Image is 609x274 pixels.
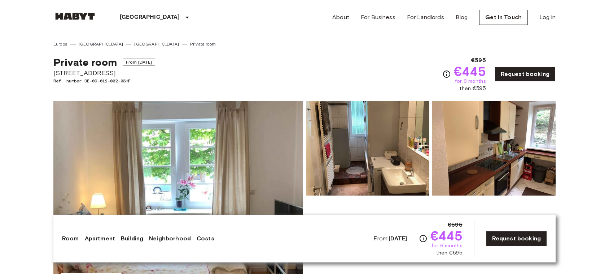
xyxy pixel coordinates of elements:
span: Ref. number DE-09-012-002-03HF [53,78,155,84]
span: €445 [454,65,486,78]
a: Get in Touch [479,10,528,25]
span: [STREET_ADDRESS] [53,68,155,78]
a: Blog [456,13,468,22]
a: Room [62,234,79,243]
span: €595 [448,221,463,229]
a: For Business [361,13,395,22]
img: Picture of unit DE-09-012-002-03HF [306,101,429,196]
svg: Check cost overview for full price breakdown. Please note that discounts apply to new joiners onl... [419,234,428,243]
img: Picture of unit DE-09-012-002-03HF [432,101,556,196]
span: then €595 [436,249,462,257]
a: [GEOGRAPHIC_DATA] [134,41,179,47]
b: [DATE] [389,235,407,242]
span: €595 [471,56,486,65]
a: Apartment [85,234,115,243]
a: Private room [190,41,216,47]
a: For Landlords [407,13,444,22]
p: [GEOGRAPHIC_DATA] [120,13,180,22]
svg: Check cost overview for full price breakdown. Please note that discounts apply to new joiners onl... [442,70,451,78]
span: then €595 [460,85,486,92]
a: Request booking [495,67,556,82]
a: Neighborhood [149,234,191,243]
a: [GEOGRAPHIC_DATA] [79,41,123,47]
a: Costs [197,234,214,243]
a: Log in [539,13,556,22]
span: From [DATE] [123,59,155,66]
span: €445 [430,229,463,242]
a: Europe [53,41,67,47]
span: From: [373,235,407,243]
a: Building [121,234,143,243]
span: for 6 months [431,242,463,249]
img: Habyt [53,13,97,20]
span: for 6 months [455,78,486,85]
span: Private room [53,56,117,68]
a: About [332,13,349,22]
a: Request booking [486,231,547,246]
